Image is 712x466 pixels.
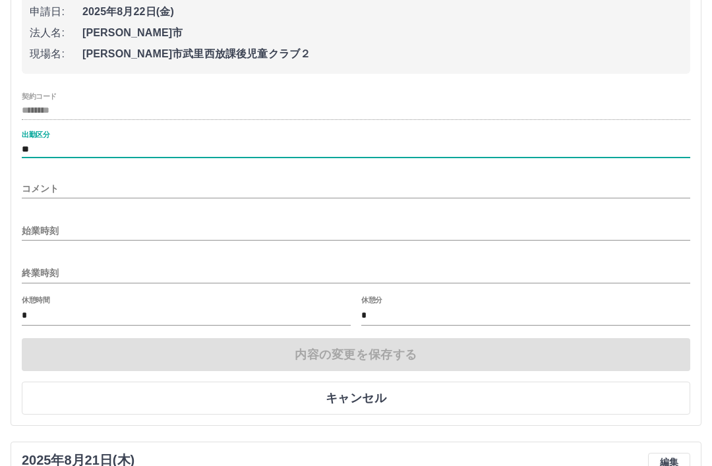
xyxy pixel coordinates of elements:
[82,25,682,41] span: [PERSON_NAME]市
[82,4,682,20] span: 2025年8月22日(金)
[22,382,690,415] button: キャンセル
[22,130,49,140] label: 出勤区分
[30,46,82,62] span: 現場名:
[22,91,57,101] label: 契約コード
[30,4,82,20] span: 申請日:
[361,295,382,305] label: 休憩分
[30,25,82,41] span: 法人名:
[22,295,49,305] label: 休憩時間
[82,46,682,62] span: [PERSON_NAME]市武里西放課後児童クラブ２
